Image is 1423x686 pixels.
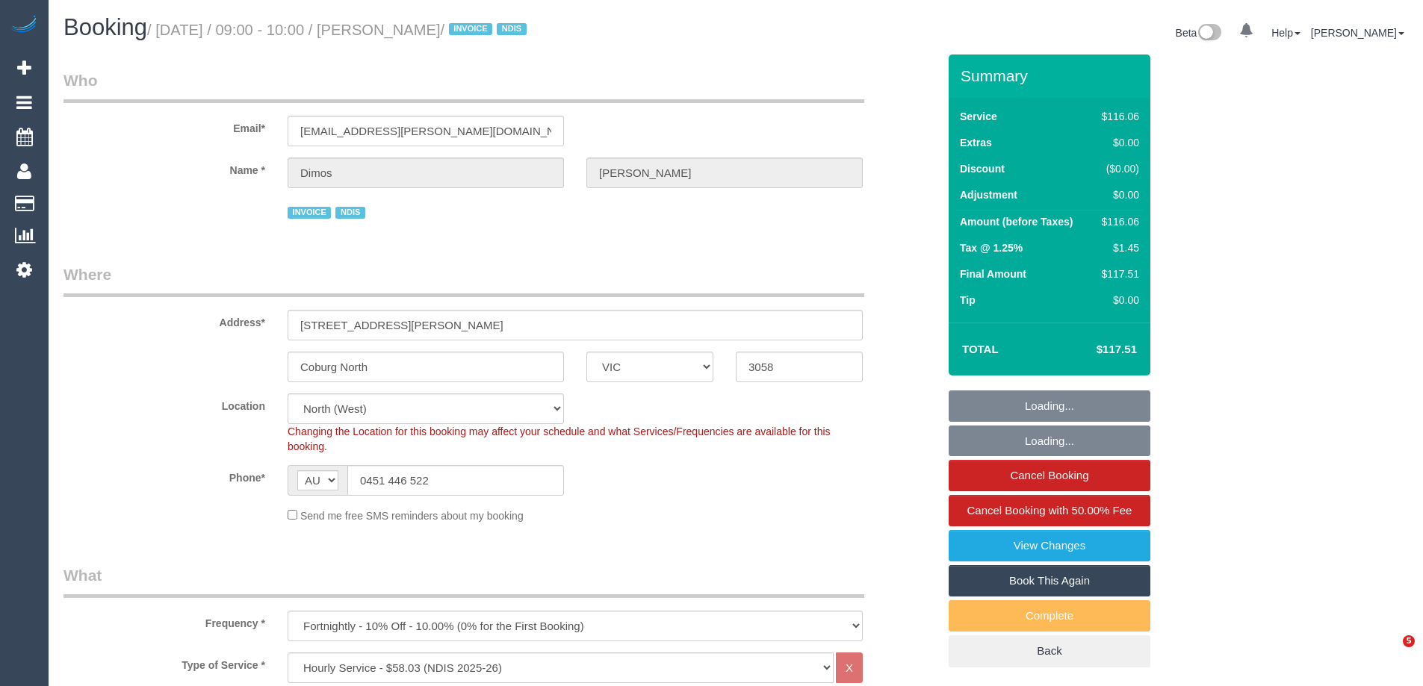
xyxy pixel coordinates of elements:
div: $116.06 [1096,214,1139,229]
label: Adjustment [960,187,1017,202]
span: INVOICE [288,207,331,219]
label: Frequency * [52,611,276,631]
div: $0.00 [1096,187,1139,202]
label: Service [960,109,997,124]
span: NDIS [497,23,526,35]
input: Email* [288,116,564,146]
div: $0.00 [1096,293,1139,308]
iframe: Intercom live chat [1372,635,1408,671]
span: Booking [63,14,147,40]
input: Post Code* [736,352,863,382]
label: Tax @ 1.25% [960,240,1023,255]
a: Back [949,635,1150,667]
span: / [441,22,531,38]
span: 5 [1403,635,1415,647]
div: $1.45 [1096,240,1139,255]
label: Final Amount [960,266,1026,281]
img: New interface [1197,24,1221,43]
div: $116.06 [1096,109,1139,124]
span: Changing the Location for this booking may affect your schedule and what Services/Frequencies are... [288,425,831,452]
a: Help [1271,27,1300,39]
input: Suburb* [288,352,564,382]
label: Discount [960,161,1005,176]
div: ($0.00) [1096,161,1139,176]
div: $117.51 [1096,266,1139,281]
label: Location [52,393,276,414]
label: Type of Service * [52,652,276,673]
strong: Total [962,343,999,355]
input: First Name* [288,158,564,188]
a: [PERSON_NAME] [1311,27,1404,39]
label: Name * [52,158,276,178]
a: Beta [1176,27,1222,39]
a: Cancel Booking [949,460,1150,491]
input: Last Name* [586,158,863,188]
label: Address* [52,310,276,330]
legend: What [63,564,864,598]
legend: Where [63,264,864,297]
h3: Summary [961,67,1143,84]
span: Send me free SMS reminders about my booking [300,510,524,522]
a: Book This Again [949,565,1150,596]
label: Extras [960,135,992,150]
span: Cancel Booking with 50.00% Fee [967,504,1132,517]
label: Amount (before Taxes) [960,214,1073,229]
img: Automaid Logo [9,15,39,36]
label: Email* [52,116,276,136]
small: / [DATE] / 09:00 - 10:00 / [PERSON_NAME] [147,22,531,38]
div: $0.00 [1096,135,1139,150]
input: Phone* [347,465,564,496]
label: Phone* [52,465,276,485]
legend: Who [63,69,864,103]
span: INVOICE [449,23,492,35]
h4: $117.51 [1052,343,1137,356]
a: Cancel Booking with 50.00% Fee [949,495,1150,526]
a: View Changes [949,530,1150,561]
span: NDIS [335,207,365,219]
label: Tip [960,293,976,308]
